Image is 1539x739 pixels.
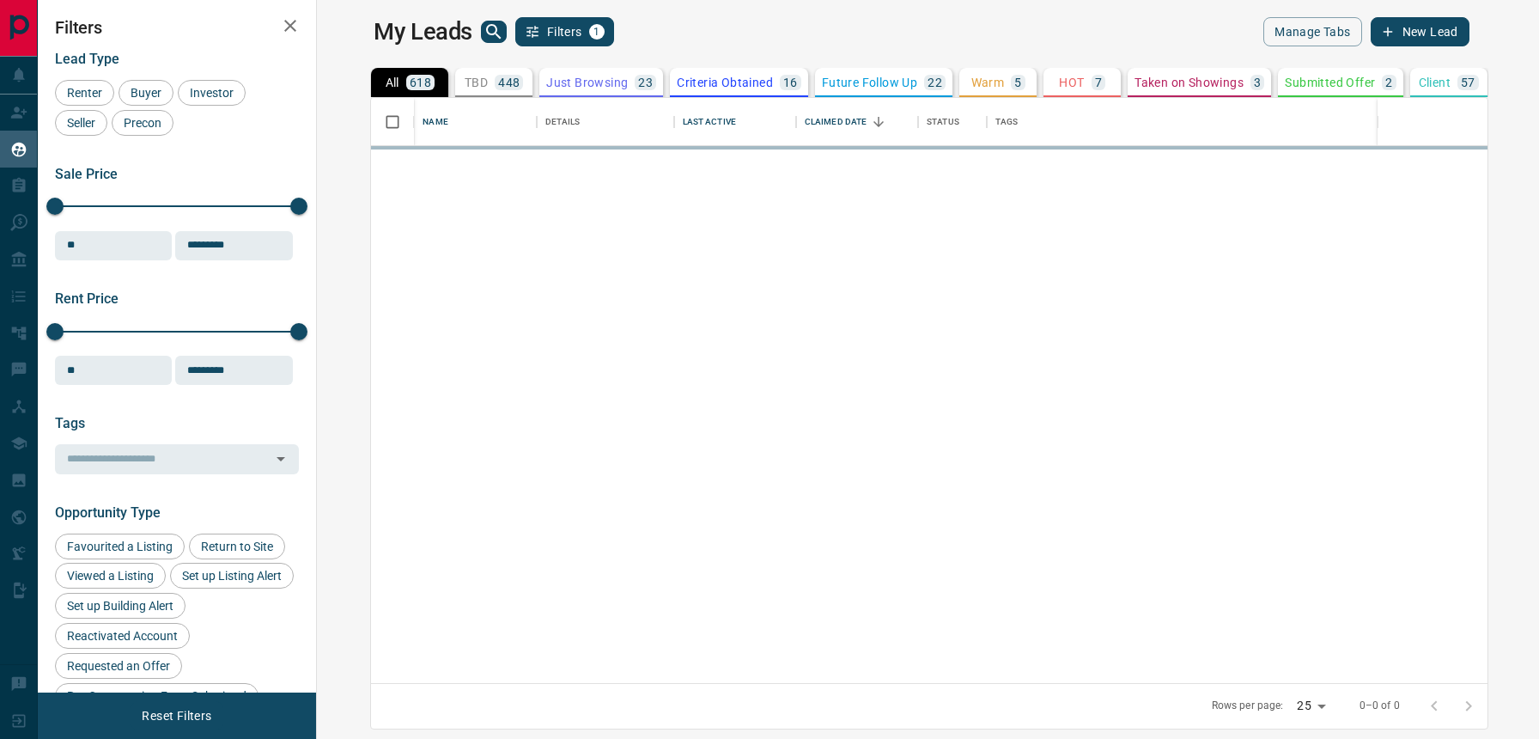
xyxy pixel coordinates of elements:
div: Investor [178,80,246,106]
div: Tags [995,98,1019,146]
div: Last Active [683,98,736,146]
button: New Lead [1371,17,1469,46]
div: Return to Site [189,534,285,559]
div: Viewed a Listing [55,563,166,589]
div: 25 [1290,693,1331,718]
div: Pre-Construction Form Submitted [55,683,259,709]
div: Renter [55,80,114,106]
p: Submitted Offer [1285,76,1375,89]
p: All [386,76,399,89]
button: Filters1 [515,17,614,46]
div: Claimed Date [796,98,918,146]
div: Status [918,98,987,146]
div: Claimed Date [805,98,867,146]
span: Lead Type [55,51,119,67]
p: 16 [783,76,798,89]
button: Open [269,447,293,471]
div: Requested an Offer [55,653,182,679]
p: Rows per page: [1212,699,1284,713]
p: 23 [638,76,653,89]
h1: My Leads [374,18,472,46]
h2: Filters [55,17,299,38]
p: Warm [971,76,1005,89]
span: Set up Building Alert [61,599,179,613]
span: Renter [61,86,108,100]
span: Tags [55,415,85,431]
button: Sort [867,110,891,134]
span: 1 [591,26,603,38]
span: Pre-Construction Form Submitted [61,689,252,703]
p: 0–0 of 0 [1360,699,1400,713]
p: 618 [410,76,431,89]
p: Client [1419,76,1451,89]
button: Manage Tabs [1263,17,1361,46]
p: Taken on Showings [1134,76,1244,89]
div: Last Active [674,98,796,146]
button: Reset Filters [131,701,222,730]
span: Rent Price [55,290,119,307]
p: Criteria Obtained [677,76,773,89]
span: Set up Listing Alert [176,569,288,583]
div: Set up Building Alert [55,593,186,619]
div: Seller [55,110,107,136]
span: Seller [61,116,101,130]
span: Favourited a Listing [61,540,179,553]
span: Buyer [125,86,167,100]
p: Just Browsing [546,76,628,89]
div: Details [545,98,581,146]
p: 22 [928,76,942,89]
p: 7 [1095,76,1102,89]
span: Viewed a Listing [61,569,160,583]
p: 3 [1254,76,1261,89]
span: Sale Price [55,166,118,182]
button: search button [481,21,507,43]
span: Requested an Offer [61,659,176,673]
p: HOT [1059,76,1084,89]
p: 2 [1385,76,1392,89]
p: 5 [1014,76,1021,89]
div: Favourited a Listing [55,534,185,559]
div: Buyer [119,80,173,106]
div: Precon [112,110,173,136]
span: Precon [118,116,167,130]
span: Investor [184,86,240,100]
p: 448 [498,76,520,89]
p: 57 [1461,76,1475,89]
div: Name [423,98,448,146]
div: Name [414,98,536,146]
div: Set up Listing Alert [170,563,294,589]
div: Details [537,98,674,146]
div: Reactivated Account [55,623,190,649]
div: Tags [987,98,1475,146]
div: Status [927,98,959,146]
span: Return to Site [195,540,279,553]
p: Future Follow Up [822,76,917,89]
span: Opportunity Type [55,504,161,521]
p: TBD [465,76,488,89]
span: Reactivated Account [61,629,184,643]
